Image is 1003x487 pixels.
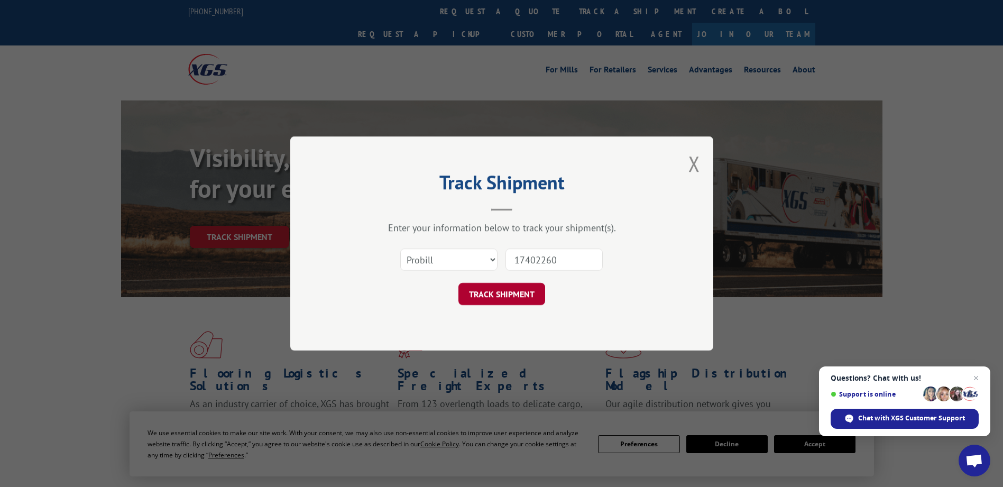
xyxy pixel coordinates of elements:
[343,175,660,195] h2: Track Shipment
[505,249,603,271] input: Number(s)
[831,374,979,382] span: Questions? Chat with us!
[858,414,965,423] span: Chat with XGS Customer Support
[688,150,700,178] button: Close modal
[343,222,660,234] div: Enter your information below to track your shipment(s).
[458,283,545,305] button: TRACK SHIPMENT
[831,390,919,398] span: Support is online
[970,372,982,384] span: Close chat
[831,409,979,429] div: Chat with XGS Customer Support
[959,445,990,476] div: Open chat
